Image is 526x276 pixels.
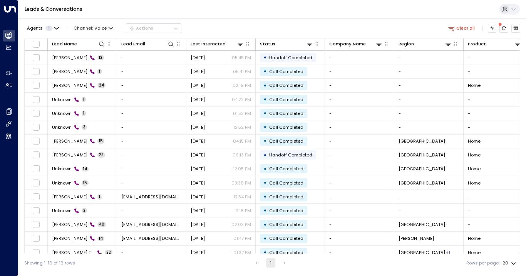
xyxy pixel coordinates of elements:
span: Unknown [52,208,72,214]
td: - [394,106,464,120]
span: Toggle select row [32,165,40,173]
span: 24 [97,83,106,88]
span: Logan Peron [52,152,87,158]
p: 06:13 PM [233,152,251,158]
div: Company Name [329,40,382,48]
td: - [325,148,394,162]
span: Home [468,152,481,158]
span: Oct 02, 2025 [191,235,205,241]
td: - [325,65,394,78]
div: Company Name [329,40,366,48]
p: 12:05 PM [233,166,251,172]
td: - [117,93,186,106]
td: - [325,176,394,190]
span: 14 [97,236,104,241]
span: Toggle select row [32,193,40,201]
td: - [117,204,186,217]
td: - [117,79,186,92]
span: Clinton Township [399,138,445,144]
div: 20 [503,258,518,268]
td: - [325,232,394,245]
p: 11:18 PM [235,208,251,214]
td: - [325,106,394,120]
span: Call Completed [269,249,303,256]
span: fake2841@gmail.com [121,235,182,241]
div: • [263,122,267,132]
button: page 1 [266,258,275,268]
div: • [263,247,267,258]
span: Toggle select row [32,81,40,89]
span: 1 [97,69,102,74]
span: Call Completed [269,221,303,228]
div: Status [260,40,313,48]
span: Toggle select row [32,68,40,75]
div: • [263,219,267,230]
span: 2 [82,208,87,213]
td: - [325,246,394,259]
span: Toggle select all [32,40,40,48]
span: Toggle select row [32,151,40,159]
span: Gregory Hansen [52,235,87,241]
div: Lead Name [52,40,77,48]
span: Clinton Township [399,180,445,186]
td: - [325,120,394,134]
span: 1 [45,26,53,31]
span: Agents [27,26,43,30]
p: 04:15 PM [233,138,251,144]
span: Home [468,249,481,256]
span: fake2841@gmail.com [121,221,182,228]
button: Clear all [446,24,477,32]
span: 1 [82,111,86,116]
td: - [325,93,394,106]
span: Oct 08, 2025 [191,166,205,172]
div: Region [399,40,452,48]
div: • [263,178,267,188]
td: - [117,176,186,190]
span: Call Completed [269,166,303,172]
td: - [117,246,186,259]
span: Call Completed [269,194,303,200]
span: 1 [82,97,86,102]
div: • [263,136,267,146]
span: Call Completed [269,82,303,88]
span: Unknown [52,180,72,186]
td: - [394,93,464,106]
span: Oct 11, 2025 [191,110,205,116]
td: - [394,65,464,78]
span: Handoff Completed [269,152,312,158]
p: 01:47 PM [233,235,251,241]
span: Call Completed [269,124,303,130]
span: 1 [97,194,102,200]
span: Call Completed [269,138,303,144]
div: • [263,150,267,160]
span: Oct 03, 2025 [191,208,205,214]
div: Stewartville [446,249,450,256]
span: Yesterday [191,82,205,88]
td: - [394,79,464,92]
span: Yesterday [191,55,205,61]
span: Toggle select row [32,110,40,117]
span: 22 [105,250,112,255]
span: Joshua [52,55,87,61]
div: Showing 1-16 of 16 rows [24,260,75,266]
span: Toggle select row [32,54,40,62]
td: - [394,51,464,64]
div: Lead Email [121,40,174,48]
a: Leads & Conversations [25,6,82,12]
span: Lindahl Bench [52,138,87,144]
span: Toggle select row [32,207,40,214]
button: Archived Leads [511,24,520,33]
span: Sep 27, 2025 [191,249,205,256]
span: 15 [82,180,89,186]
span: Unknown [52,110,72,116]
span: Call Completed [269,96,303,103]
span: Angela Pratt [52,194,87,200]
span: Joshua [52,68,87,75]
div: Lead Email [121,40,145,48]
p: 12:34 PM [233,194,251,200]
div: Button group with a nested menu [126,23,181,33]
span: Romeo [399,235,434,241]
span: Home [468,235,481,241]
span: 22 [97,152,105,158]
nav: pagination navigation [252,258,289,268]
